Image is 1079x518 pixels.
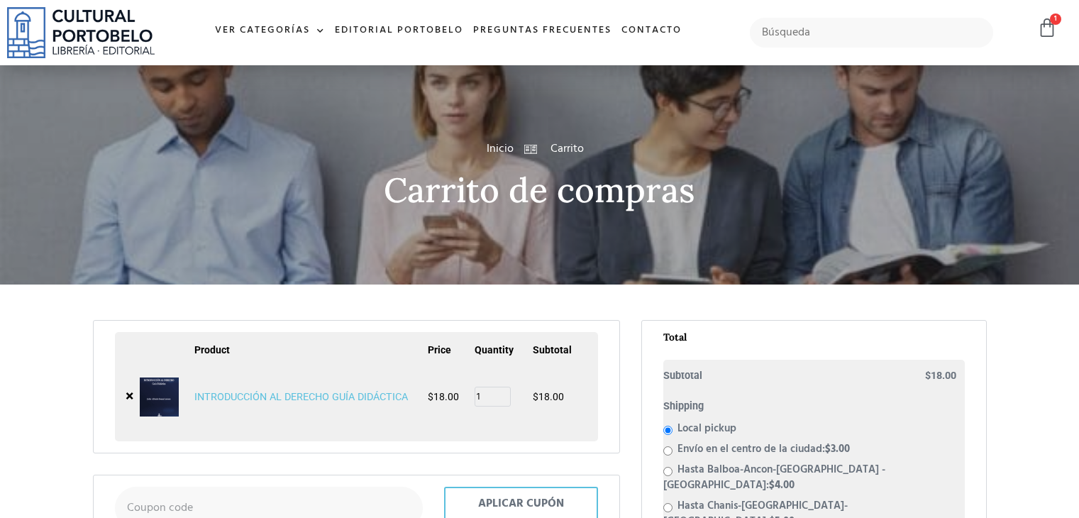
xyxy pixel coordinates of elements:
a: Remove INTRODUCCIÓN AL DERECHO GUÍA DIDÁCTICA from cart [126,388,133,404]
span: $ [428,391,433,402]
a: 1 [1037,18,1057,38]
span: $ [533,391,538,402]
span: 1 [1050,13,1061,25]
span: Carrito [547,140,584,158]
input: Búsqueda [750,18,993,48]
bdi: 3.00 [825,441,850,458]
label: Envío en el centro de la ciudad: [677,441,850,458]
span: $ [769,477,775,494]
bdi: 18.00 [533,391,564,402]
th: Product [194,343,428,363]
th: Price [428,343,475,363]
input: Product quantity [475,387,511,407]
span: $ [825,441,831,458]
h2: Carrito de compras [93,172,987,209]
bdi: 4.00 [769,477,795,494]
h2: Total [663,332,965,348]
label: Hasta Balboa-Ancon-[GEOGRAPHIC_DATA] - [GEOGRAPHIC_DATA]: [663,461,885,494]
a: Preguntas frecuentes [468,16,616,46]
a: INTRODUCCIÓN AL DERECHO GUÍA DIDÁCTICA [194,391,408,403]
bdi: 18.00 [925,370,956,382]
th: Subtotal [533,343,587,363]
th: Quantity [475,343,533,363]
a: Ver Categorías [210,16,330,46]
a: Contacto [616,16,687,46]
a: Inicio [487,140,514,158]
label: Local pickup [677,420,736,437]
span: $ [925,370,931,382]
a: Editorial Portobelo [330,16,468,46]
bdi: 18.00 [428,391,459,402]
